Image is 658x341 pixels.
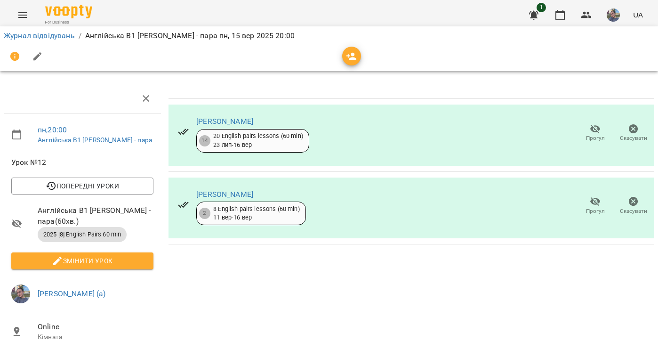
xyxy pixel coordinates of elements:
span: Прогул [586,134,605,142]
span: Скасувати [620,134,647,142]
li: / [79,30,81,41]
span: Попередні уроки [19,180,146,192]
span: Прогул [586,207,605,215]
span: 2025 [8] English Pairs 60 min [38,230,127,239]
nav: breadcrumb [4,30,654,41]
div: 20 English pairs lessons (60 min) 23 лип - 16 вер [213,132,303,149]
a: пн , 20:00 [38,125,67,134]
div: 8 English pairs lessons (60 min) 11 вер - 16 вер [213,205,300,222]
button: Змінити урок [11,252,153,269]
a: Англійська В1 [PERSON_NAME] - пара [38,136,152,144]
span: Змінити урок [19,255,146,267]
div: 2 [199,208,210,219]
button: Menu [11,4,34,26]
img: 12e81ef5014e817b1a9089eb975a08d3.jpeg [607,8,620,22]
span: UA [633,10,643,20]
img: 12e81ef5014e817b1a9089eb975a08d3.jpeg [11,284,30,303]
button: Скасувати [614,193,652,219]
span: Скасувати [620,207,647,215]
span: 1 [537,3,546,12]
span: Online [38,321,153,333]
button: Попередні уроки [11,178,153,195]
div: 14 [199,135,210,146]
button: Скасувати [614,120,652,146]
button: Прогул [576,120,614,146]
span: For Business [45,19,92,25]
a: Журнал відвідувань [4,31,75,40]
a: [PERSON_NAME] [196,190,253,199]
img: Voopty Logo [45,5,92,18]
span: Англійська В1 [PERSON_NAME] - пара ( 60 хв. ) [38,205,153,227]
p: Англійська В1 [PERSON_NAME] - пара пн, 15 вер 2025 20:00 [85,30,295,41]
a: [PERSON_NAME] [196,117,253,126]
span: Урок №12 [11,157,153,168]
button: UA [629,6,647,24]
button: Прогул [576,193,614,219]
a: [PERSON_NAME] (а) [38,289,106,298]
